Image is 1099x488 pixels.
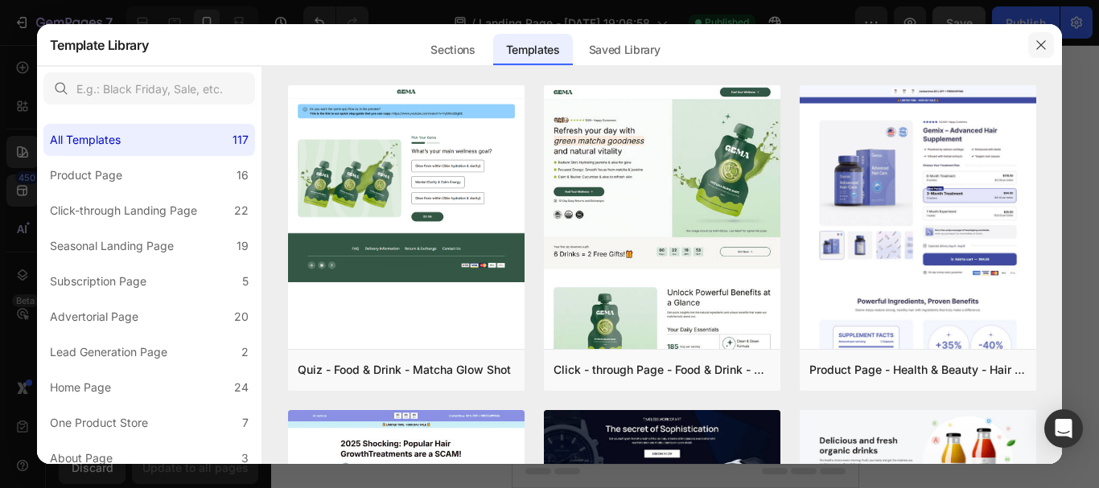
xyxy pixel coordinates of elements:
[176,36,186,46] button: Dot
[809,360,1027,379] div: Product Page - Health & Beauty - Hair Supplement
[50,130,121,150] div: All Templates
[124,271,222,288] div: Add blank section
[576,34,673,66] div: Saved Library
[234,378,249,397] div: 24
[554,360,771,379] div: Click - through Page - Food & Drink - Matcha Glow Shot
[50,413,148,433] div: One Product Store
[131,216,216,233] div: Generate layout
[144,36,154,46] button: Dot
[241,342,249,362] div: 2
[298,360,511,379] div: Quiz - Food & Drink - Matcha Glow Shot
[237,236,249,256] div: 19
[50,166,122,185] div: Product Page
[237,166,249,185] div: 16
[117,182,227,196] span: inspired by CRO experts
[50,201,197,220] div: Click-through Landing Page
[14,125,90,142] span: Add section
[129,236,215,251] span: from URL or image
[233,130,249,150] div: 117
[50,24,149,66] h2: Template Library
[50,449,113,468] div: About Page
[288,85,525,281] img: quiz-1.png
[242,272,249,291] div: 5
[50,236,174,256] div: Seasonal Landing Page
[160,36,170,46] button: Dot
[50,378,111,397] div: Home Page
[418,34,488,66] div: Sections
[50,307,138,326] div: Advertorial Page
[192,36,202,46] button: Dot
[241,449,249,468] div: 3
[234,201,249,220] div: 22
[112,291,232,306] span: then drag & drop elements
[234,307,249,326] div: 20
[50,272,146,291] div: Subscription Page
[50,342,167,362] div: Lead Generation Page
[242,413,249,433] div: 7
[125,162,222,178] div: Choose templates
[1044,409,1083,448] div: Open Intercom Messenger
[493,34,573,66] div: Templates
[43,72,255,105] input: E.g.: Black Friday, Sale, etc.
